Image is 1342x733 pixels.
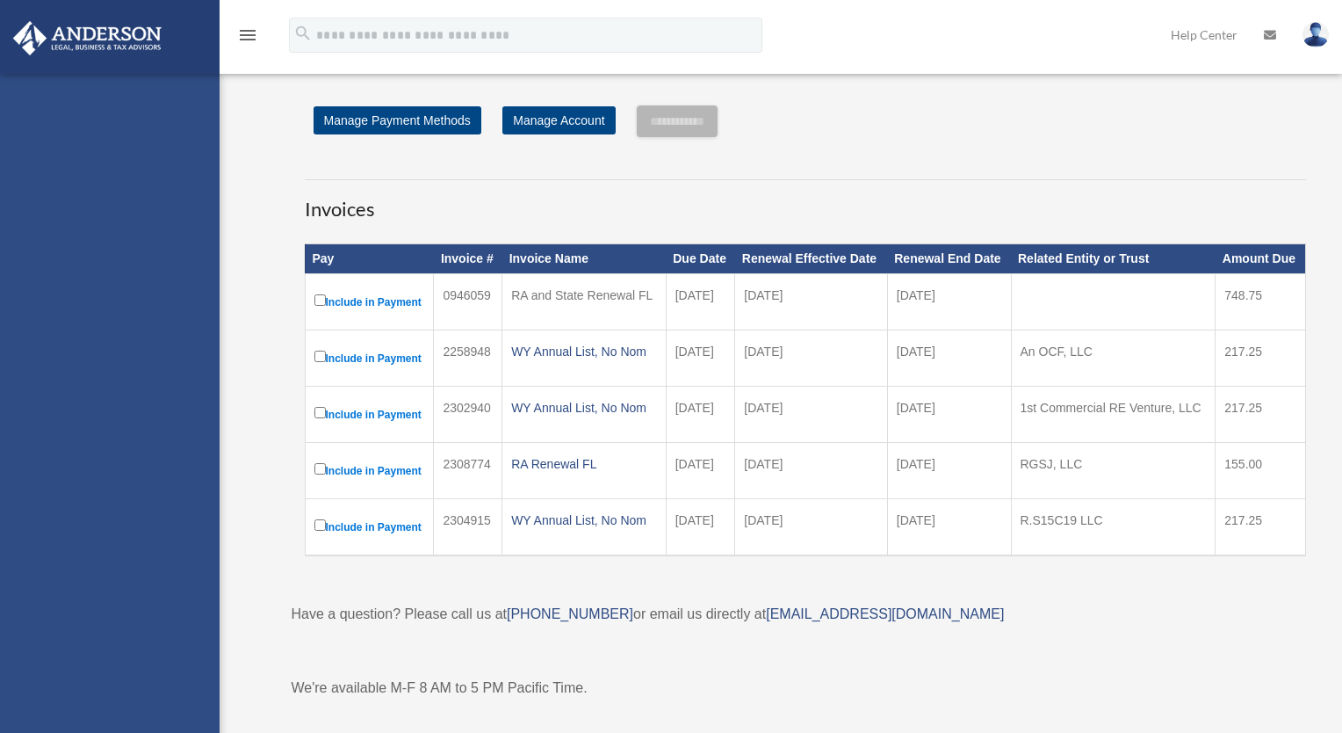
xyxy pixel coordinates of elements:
th: Pay [305,244,434,274]
td: [DATE] [887,274,1011,330]
input: Include in Payment [314,519,326,531]
td: [DATE] [887,443,1011,499]
th: Renewal Effective Date [735,244,887,274]
td: [DATE] [735,387,887,443]
td: [DATE] [735,443,887,499]
td: An OCF, LLC [1011,330,1216,387]
div: WY Annual List, No Nom [511,396,657,420]
a: [PHONE_NUMBER] [507,606,633,621]
td: 217.25 [1216,499,1305,556]
a: menu [237,31,258,46]
td: [DATE] [887,499,1011,556]
div: WY Annual List, No Nom [511,339,657,364]
td: 0946059 [434,274,502,330]
td: RGSJ, LLC [1011,443,1216,499]
input: Include in Payment [314,407,326,418]
th: Invoice # [434,244,502,274]
td: R.S15C19 LLC [1011,499,1216,556]
th: Related Entity or Trust [1011,244,1216,274]
label: Include in Payment [314,347,425,369]
input: Include in Payment [314,294,326,306]
img: Anderson Advisors Platinum Portal [8,21,167,55]
td: 1st Commercial RE Venture, LLC [1011,387,1216,443]
label: Include in Payment [314,291,425,313]
th: Amount Due [1216,244,1305,274]
i: search [293,24,313,43]
img: User Pic [1302,22,1329,47]
td: [DATE] [735,499,887,556]
td: [DATE] [735,274,887,330]
td: [DATE] [666,274,735,330]
div: RA and State Renewal FL [511,283,657,308]
td: 2304915 [434,499,502,556]
td: 2258948 [434,330,502,387]
div: WY Annual List, No Nom [511,508,657,533]
p: We're available M-F 8 AM to 5 PM Pacific Time. [292,676,1319,700]
td: 217.25 [1216,330,1305,387]
td: 2302940 [434,387,502,443]
a: Manage Account [502,106,615,134]
th: Invoice Name [502,244,667,274]
td: 748.75 [1216,274,1305,330]
td: [DATE] [666,387,735,443]
td: [DATE] [666,443,735,499]
td: 155.00 [1216,443,1305,499]
h3: Invoices [305,179,1306,223]
a: [EMAIL_ADDRESS][DOMAIN_NAME] [766,606,1004,621]
td: [DATE] [666,499,735,556]
div: RA Renewal FL [511,452,657,476]
th: Due Date [666,244,735,274]
td: [DATE] [735,330,887,387]
td: 2308774 [434,443,502,499]
td: [DATE] [887,330,1011,387]
input: Include in Payment [314,351,326,362]
td: [DATE] [666,330,735,387]
label: Include in Payment [314,516,425,538]
a: Manage Payment Methods [314,106,481,134]
td: 217.25 [1216,387,1305,443]
td: [DATE] [887,387,1011,443]
input: Include in Payment [314,463,326,475]
th: Renewal End Date [887,244,1011,274]
i: menu [237,25,258,46]
p: Have a question? Please call us at or email us directly at [292,602,1319,627]
label: Include in Payment [314,403,425,425]
label: Include in Payment [314,460,425,482]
